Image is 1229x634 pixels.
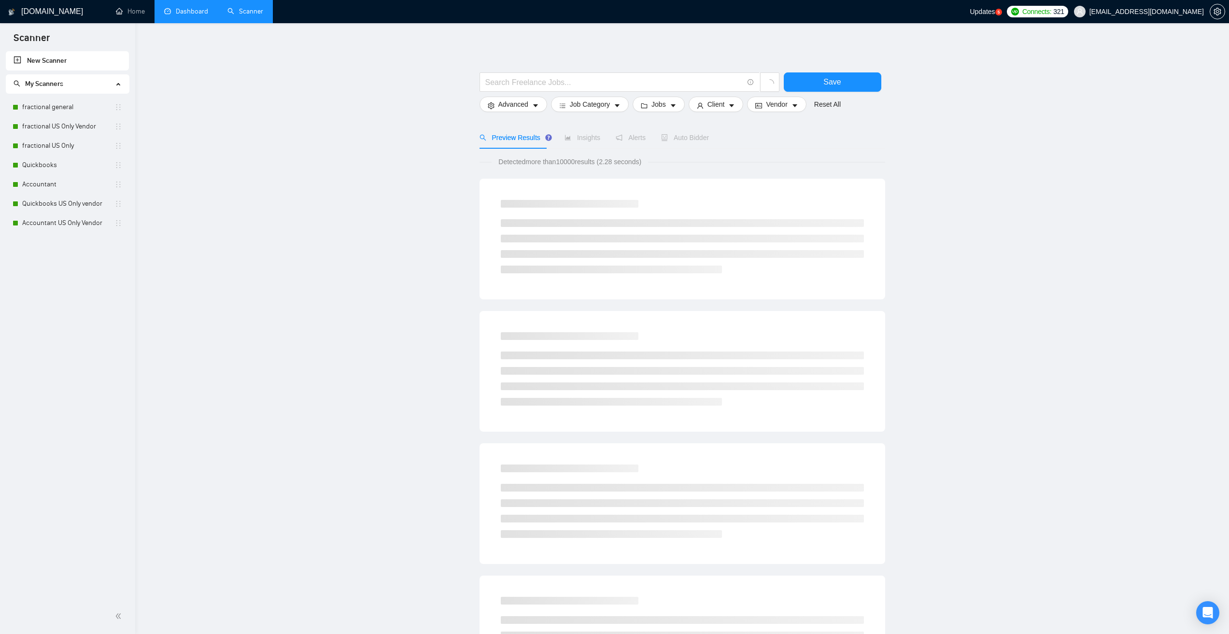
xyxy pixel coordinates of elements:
[707,99,725,110] span: Client
[747,97,806,112] button: idcardVendorcaret-down
[616,134,646,141] span: Alerts
[1210,4,1225,19] button: setting
[559,102,566,109] span: bars
[8,4,15,20] img: logo
[565,134,571,141] span: area-chart
[6,98,129,117] li: fractional general
[14,80,20,87] span: search
[1076,8,1083,15] span: user
[728,102,735,109] span: caret-down
[6,175,129,194] li: Accountant
[651,99,666,110] span: Jobs
[551,97,629,112] button: barsJob Categorycaret-down
[661,134,709,141] span: Auto Bidder
[766,99,787,110] span: Vendor
[22,194,114,213] a: Quickbooks US Only vendor
[115,611,125,621] span: double-left
[1022,6,1051,17] span: Connects:
[1011,8,1019,15] img: upwork-logo.png
[22,175,114,194] a: Accountant
[14,80,63,88] span: My Scanners
[6,213,129,233] li: Accountant US Only Vendor
[488,102,494,109] span: setting
[498,99,528,110] span: Advanced
[614,102,621,109] span: caret-down
[997,10,1000,14] text: 5
[6,117,129,136] li: fractional US Only Vendor
[544,133,553,142] div: Tooltip anchor
[661,134,668,141] span: robot
[565,134,600,141] span: Insights
[114,219,122,227] span: holder
[480,134,549,141] span: Preview Results
[114,161,122,169] span: holder
[670,102,677,109] span: caret-down
[485,76,743,88] input: Search Freelance Jobs...
[791,102,798,109] span: caret-down
[114,181,122,188] span: holder
[697,102,704,109] span: user
[114,142,122,150] span: holder
[1210,8,1225,15] a: setting
[227,7,263,15] a: searchScanner
[22,117,114,136] a: fractional US Only Vendor
[22,136,114,155] a: fractional US Only
[1053,6,1064,17] span: 321
[114,103,122,111] span: holder
[755,102,762,109] span: idcard
[532,102,539,109] span: caret-down
[970,8,995,15] span: Updates
[14,51,121,70] a: New Scanner
[814,99,841,110] a: Reset All
[480,97,547,112] button: settingAdvancedcaret-down
[114,200,122,208] span: holder
[6,155,129,175] li: Quickbooks
[116,7,145,15] a: homeHome
[6,136,129,155] li: fractional US Only
[748,79,754,85] span: info-circle
[784,72,881,92] button: Save
[6,194,129,213] li: Quickbooks US Only vendor
[6,31,57,51] span: Scanner
[823,76,841,88] span: Save
[570,99,610,110] span: Job Category
[689,97,744,112] button: userClientcaret-down
[22,98,114,117] a: fractional general
[114,123,122,130] span: holder
[641,102,648,109] span: folder
[480,134,486,141] span: search
[6,51,129,70] li: New Scanner
[164,7,208,15] a: dashboardDashboard
[633,97,685,112] button: folderJobscaret-down
[22,155,114,175] a: Quickbooks
[1196,601,1219,624] div: Open Intercom Messenger
[616,134,622,141] span: notification
[492,156,648,167] span: Detected more than 10000 results (2.28 seconds)
[995,9,1002,15] a: 5
[25,80,63,88] span: My Scanners
[22,213,114,233] a: Accountant US Only Vendor
[765,79,774,88] span: loading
